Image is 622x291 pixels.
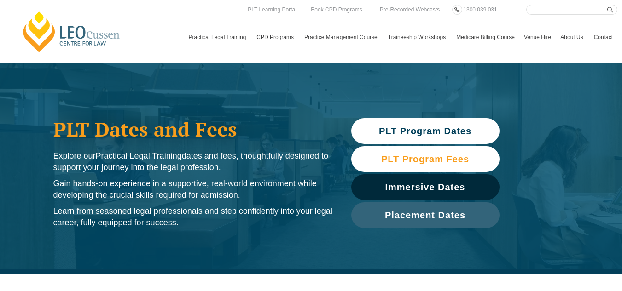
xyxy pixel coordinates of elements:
a: Pre-Recorded Webcasts [378,5,442,15]
span: Practical Legal Training [96,151,182,160]
a: Book CPD Programs [308,5,364,15]
a: PLT Program Fees [351,146,500,172]
span: 1300 039 031 [463,6,497,13]
a: Practical Legal Training [184,24,252,51]
span: Immersive Dates [385,183,465,192]
a: [PERSON_NAME] Centre for Law [21,10,122,53]
a: Practice Management Course [300,24,384,51]
a: PLT Program Dates [351,118,500,144]
a: Venue Hire [519,24,556,51]
a: 1300 039 031 [461,5,499,15]
a: About Us [556,24,589,51]
a: CPD Programs [252,24,300,51]
a: Medicare Billing Course [452,24,519,51]
span: PLT Program Dates [379,126,471,136]
p: Explore our dates and fees, thoughtfully designed to support your journey into the legal profession. [53,150,333,173]
span: PLT Program Fees [381,154,469,164]
a: Immersive Dates [351,174,500,200]
a: Placement Dates [351,202,500,228]
p: Learn from seasoned legal professionals and step confidently into your legal career, fully equipp... [53,205,333,228]
span: Placement Dates [385,211,465,220]
p: Gain hands-on experience in a supportive, real-world environment while developing the crucial ski... [53,178,333,201]
h1: PLT Dates and Fees [53,118,333,141]
a: Traineeship Workshops [384,24,452,51]
a: PLT Learning Portal [245,5,299,15]
a: Contact [589,24,617,51]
